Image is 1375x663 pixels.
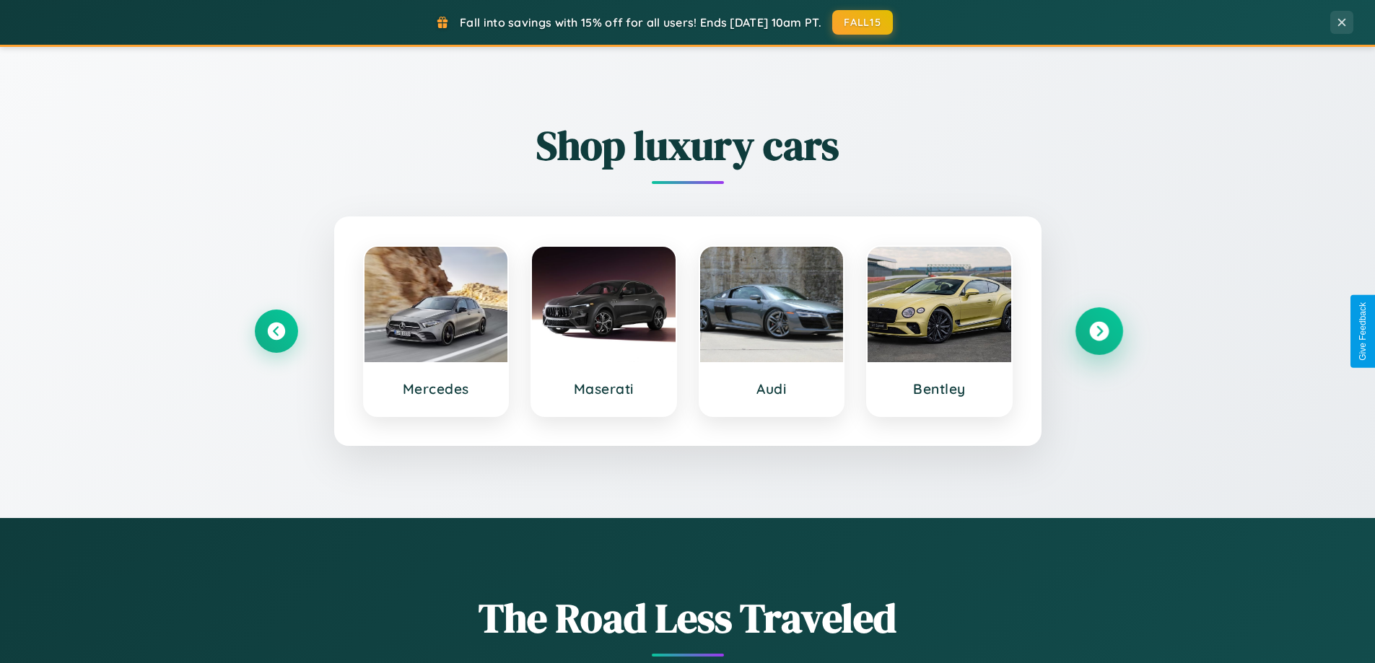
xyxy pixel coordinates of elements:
[255,118,1121,173] h2: Shop luxury cars
[460,15,821,30] span: Fall into savings with 15% off for all users! Ends [DATE] 10am PT.
[715,380,829,398] h3: Audi
[255,590,1121,646] h1: The Road Less Traveled
[1358,302,1368,361] div: Give Feedback
[882,380,997,398] h3: Bentley
[379,380,494,398] h3: Mercedes
[546,380,661,398] h3: Maserati
[832,10,893,35] button: FALL15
